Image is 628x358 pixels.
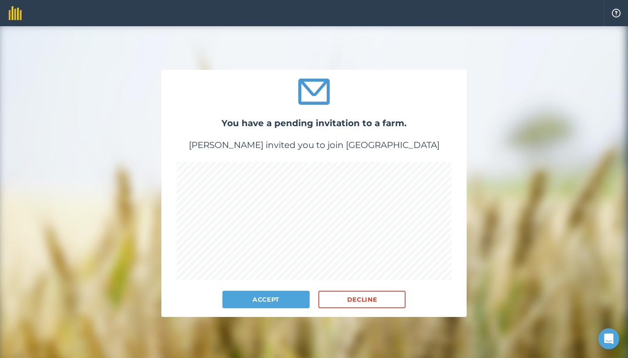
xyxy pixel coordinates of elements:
[318,291,406,308] button: Decline
[222,291,310,308] button: Accept
[298,79,330,105] img: An icon showing a closed envelope
[161,116,467,130] h2: You have a pending invitation to a farm.
[611,9,621,17] img: A question mark icon
[9,6,22,20] img: fieldmargin Logo
[161,139,467,151] p: [PERSON_NAME] invited you to join [GEOGRAPHIC_DATA]
[598,328,619,349] div: Open Intercom Messenger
